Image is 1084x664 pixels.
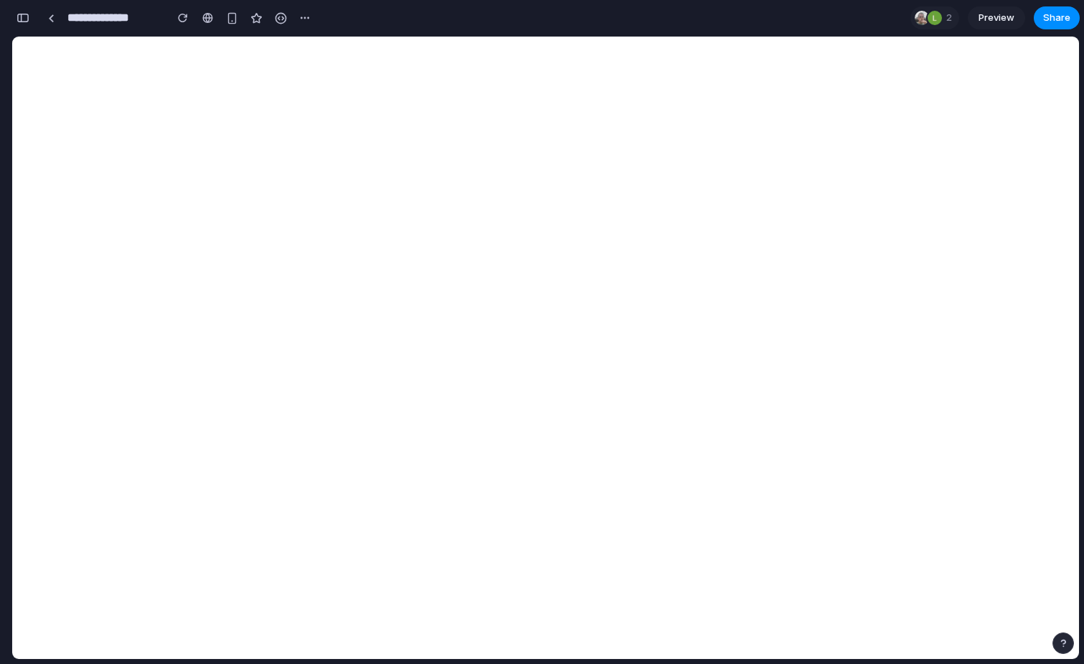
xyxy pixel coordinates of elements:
[979,11,1014,25] span: Preview
[946,11,956,25] span: 2
[1043,11,1070,25] span: Share
[968,6,1025,29] a: Preview
[910,6,959,29] div: 2
[1034,6,1080,29] button: Share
